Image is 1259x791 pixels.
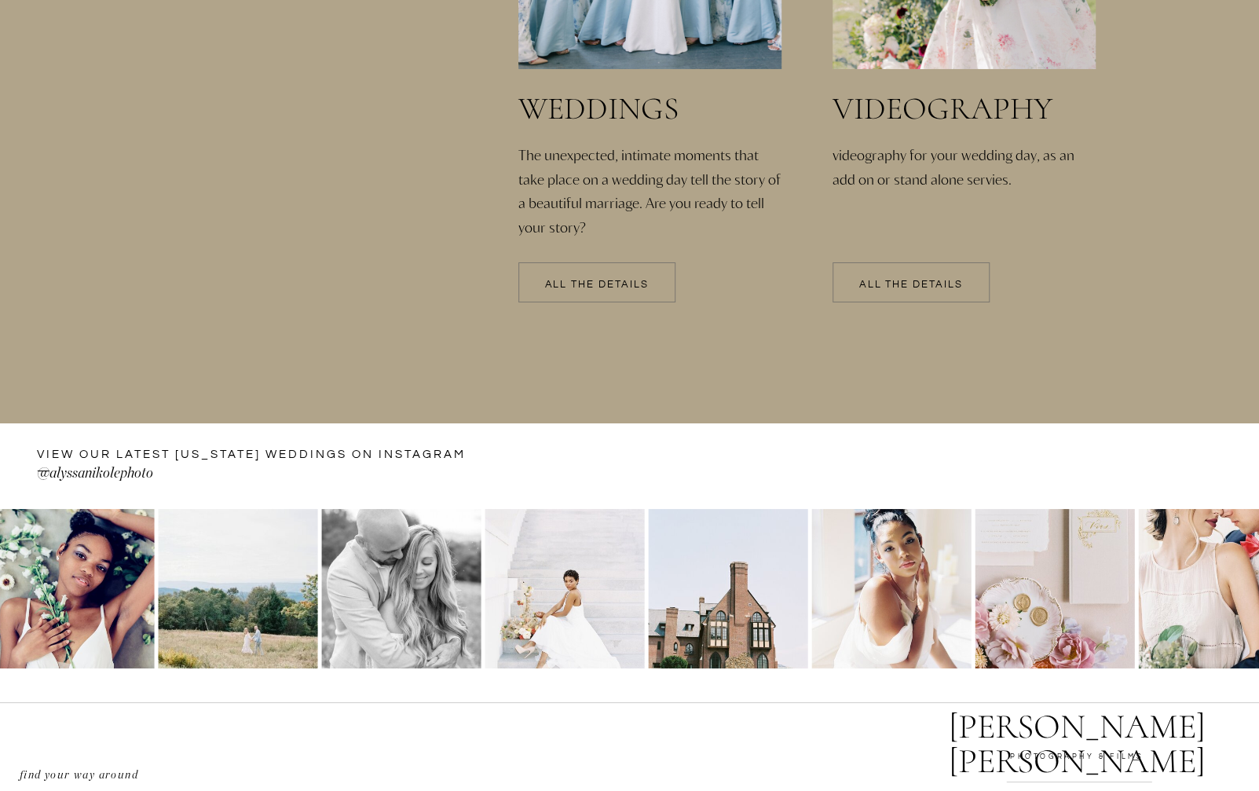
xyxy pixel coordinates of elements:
[518,93,795,126] a: weddings
[811,509,971,668] img: Dover-Hall-Richmond-Virginia-Wedding-Venue-colorful-summer-by-photographer-natalie-Jayne-photogra...
[833,143,1100,252] a: videography for your wedding day, as an add on or stand alone servies.
[518,280,675,291] a: All the details
[485,509,644,668] img: richmond-capitol-bridal-session-Night-black-and-white-Natalie-Jayne-photographer-Photography-wedd...
[37,463,391,488] a: @alyssanikolephoto
[158,509,317,668] img: Skyline-Drive-Anniversary-photos-in-the-mountains-by-Virginia-Wedding-Photographer-Natalie-Jayne-...
[37,446,470,465] a: VIEW OUR LATEST [US_STATE] WEDDINGS ON instagram —
[648,509,807,668] img: Dover-Hall-Richmond-Virginia-Wedding-Venue-colorful-summer-by-photographer-natalie-Jayne-photogra...
[321,509,481,668] img: Skyline-Drive-Anniversary-photos-in-the-mountains-by-Virginia-Wedding-Photographer-Natalie-Jayne-...
[833,280,990,291] a: All the details
[518,143,785,211] a: The unexpected, intimate moments that take place on a wedding day tell the story of a beautiful m...
[833,93,1095,126] a: videography
[20,766,181,778] p: find your way around
[939,709,1215,753] a: [PERSON_NAME] [PERSON_NAME]
[975,509,1134,668] img: Dover-Hall-Richmond-Virginia-Wedding-Venue-colorful-summer-by-photographer-natalie-Jayne-photogra...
